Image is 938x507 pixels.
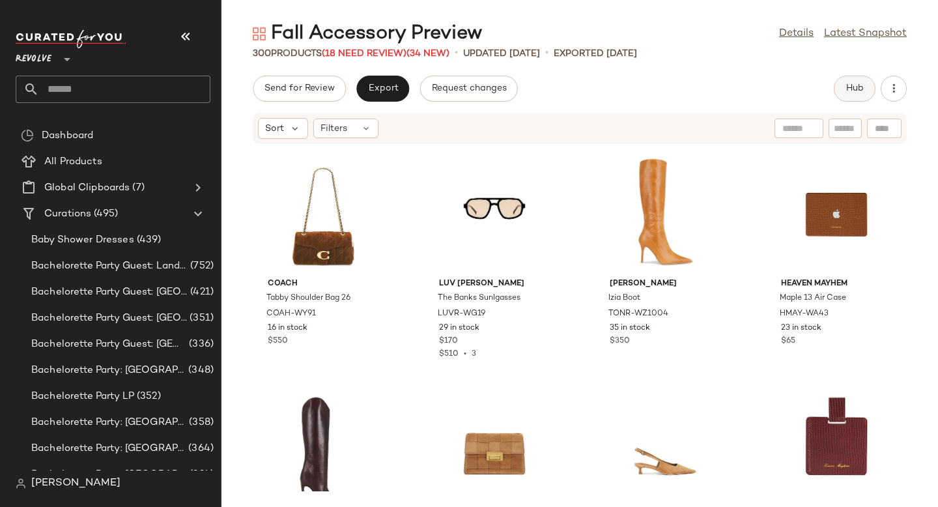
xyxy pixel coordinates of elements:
[253,76,346,102] button: Send for Review
[31,441,186,456] span: Bachelorette Party: [GEOGRAPHIC_DATA]
[268,336,288,347] span: $550
[268,278,378,290] span: Coach
[186,415,214,430] span: (358)
[253,47,449,61] div: Products
[780,308,829,320] span: HMAY-WA43
[781,323,821,334] span: 23 in stock
[781,336,795,347] span: $65
[44,207,91,222] span: Curations
[599,152,731,273] img: TONR-WZ1004_V1.jpg
[44,181,130,196] span: Global Clipboards
[253,21,482,47] div: Fall Accessory Preview
[268,323,307,334] span: 16 in stock
[134,389,161,404] span: (352)
[356,76,409,102] button: Export
[780,293,846,304] span: Maple 13 Air Case
[42,128,93,143] span: Dashboard
[265,122,284,136] span: Sort
[429,152,560,273] img: LUVR-WG19_V1.jpg
[186,337,214,352] span: (336)
[31,285,188,300] span: Bachelorette Party Guest: [GEOGRAPHIC_DATA]
[439,336,458,347] span: $170
[322,49,406,59] span: (18 Need Review)
[779,26,814,42] a: Details
[610,336,630,347] span: $350
[438,293,520,304] span: The Banks Sunlgasses
[31,363,186,378] span: Bachelorette Party: [GEOGRAPHIC_DATA]
[846,83,864,94] span: Hub
[439,323,479,334] span: 29 in stock
[188,259,214,274] span: (752)
[188,285,214,300] span: (421)
[31,467,187,482] span: Bachelorette Party: [GEOGRAPHIC_DATA]
[834,76,875,102] button: Hub
[610,278,720,290] span: [PERSON_NAME]
[134,233,162,248] span: (439)
[455,46,458,61] span: •
[420,76,518,102] button: Request changes
[472,350,476,358] span: 3
[771,152,902,273] img: HMAY-WA43_V1.jpg
[21,129,34,142] img: svg%3e
[367,83,398,94] span: Export
[187,311,214,326] span: (351)
[608,293,640,304] span: Izia Boot
[253,49,271,59] span: 300
[608,308,668,320] span: TONR-WZ1004
[31,233,134,248] span: Baby Shower Dresses
[459,350,472,358] span: •
[781,278,892,290] span: Heaven Mayhem
[463,47,540,61] p: updated [DATE]
[439,278,550,290] span: Luv [PERSON_NAME]
[610,323,650,334] span: 35 in stock
[130,181,144,196] span: (7)
[31,259,188,274] span: Bachelorette Party Guest: Landing Page
[320,122,347,136] span: Filters
[31,389,134,404] span: Bachelorette Party LP
[824,26,907,42] a: Latest Snapshot
[264,83,335,94] span: Send for Review
[266,308,316,320] span: COAH-WY91
[187,467,214,482] span: (324)
[266,293,350,304] span: Tabby Shoulder Bag 26
[31,415,186,430] span: Bachelorette Party: [GEOGRAPHIC_DATA]
[16,44,51,68] span: Revolve
[431,83,507,94] span: Request changes
[91,207,118,222] span: (495)
[31,311,187,326] span: Bachelorette Party Guest: [GEOGRAPHIC_DATA]
[257,152,389,273] img: COAH-WY91_V1.jpg
[31,476,121,491] span: [PERSON_NAME]
[545,46,548,61] span: •
[186,441,214,456] span: (364)
[439,350,459,358] span: $510
[406,49,449,59] span: (34 New)
[16,30,126,48] img: cfy_white_logo.C9jOOHJF.svg
[438,308,485,320] span: LUVR-WG19
[31,337,186,352] span: Bachelorette Party Guest: [GEOGRAPHIC_DATA]
[16,478,26,489] img: svg%3e
[554,47,637,61] p: Exported [DATE]
[44,154,102,169] span: All Products
[186,363,214,378] span: (348)
[253,27,266,40] img: svg%3e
